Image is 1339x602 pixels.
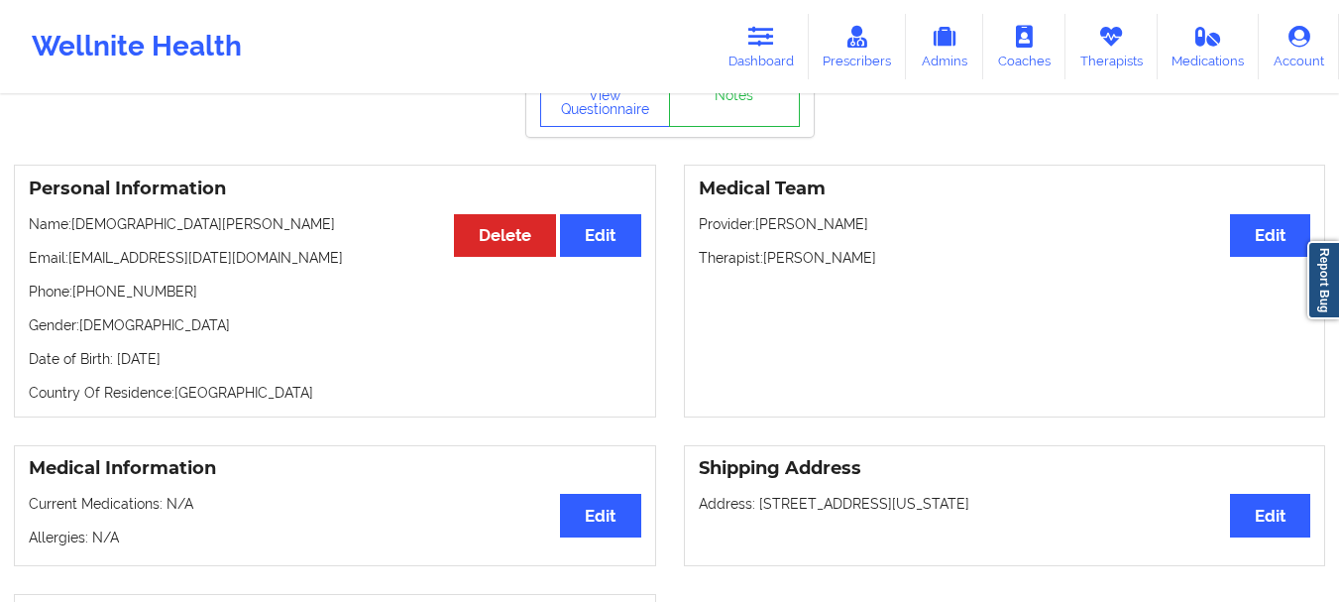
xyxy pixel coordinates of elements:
p: Therapist: [PERSON_NAME] [699,248,1311,268]
p: Current Medications: N/A [29,494,641,514]
h3: Medical Information [29,457,641,480]
a: Therapists [1065,14,1158,79]
button: Edit [560,214,640,257]
a: Report Bug [1307,241,1339,319]
a: Notes [669,77,800,127]
a: Account [1259,14,1339,79]
p: Country Of Residence: [GEOGRAPHIC_DATA] [29,383,641,403]
p: Allergies: N/A [29,528,641,547]
h3: Personal Information [29,178,641,200]
p: Gender: [DEMOGRAPHIC_DATA] [29,315,641,335]
a: Dashboard [714,14,809,79]
button: Edit [1230,214,1310,257]
button: Edit [560,494,640,537]
a: Coaches [983,14,1065,79]
p: Provider: [PERSON_NAME] [699,214,1311,234]
p: Phone: [PHONE_NUMBER] [29,282,641,301]
button: Delete [454,214,556,257]
h3: Medical Team [699,178,1311,200]
a: Admins [906,14,983,79]
p: Email: [EMAIL_ADDRESS][DATE][DOMAIN_NAME] [29,248,641,268]
p: Address: [STREET_ADDRESS][US_STATE] [699,494,1311,514]
a: Prescribers [809,14,907,79]
p: Date of Birth: [DATE] [29,349,641,369]
a: Medications [1158,14,1260,79]
h3: Shipping Address [699,457,1311,480]
button: View Questionnaire [540,77,671,127]
button: Edit [1230,494,1310,537]
p: Name: [DEMOGRAPHIC_DATA][PERSON_NAME] [29,214,641,234]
